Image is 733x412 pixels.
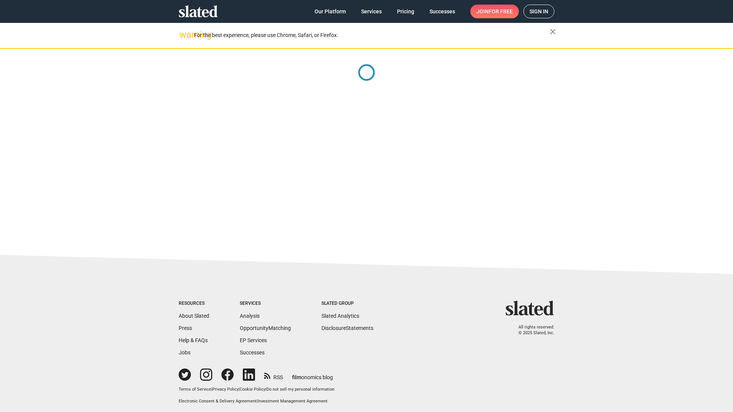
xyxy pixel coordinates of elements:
[179,399,257,404] a: Electronic Consent & Delivery Agreement
[429,5,455,18] span: Successes
[476,5,513,18] span: Join
[523,5,554,18] a: Sign in
[321,325,373,331] a: DisclosureStatements
[258,399,328,404] a: Investment Management Agreement
[179,313,209,319] a: About Slated
[239,387,240,392] span: |
[391,5,420,18] a: Pricing
[510,325,554,336] p: All rights reserved. © 2025 Slated, Inc.
[179,349,191,356] a: Jobs
[548,27,557,36] mat-icon: close
[240,313,260,319] a: Analysis
[179,30,189,39] mat-icon: warning
[355,5,388,18] a: Services
[240,337,267,343] a: EP Services
[211,387,212,392] span: |
[308,5,352,18] a: Our Platform
[361,5,382,18] span: Services
[292,374,301,380] span: film
[397,5,414,18] span: Pricing
[179,301,209,307] div: Resources
[240,349,265,356] a: Successes
[179,325,192,331] a: Press
[423,5,461,18] a: Successes
[265,387,266,392] span: |
[240,325,291,331] a: OpportunityMatching
[321,313,359,319] a: Slated Analytics
[212,387,239,392] a: Privacy Policy
[266,387,334,393] button: Do not sell my personal information
[321,301,373,307] div: Slated Group
[489,5,513,18] span: for free
[292,368,333,381] a: filmonomics blog
[470,5,519,18] a: Joinfor free
[194,30,550,40] div: For the best experience, please use Chrome, Safari, or Firefox.
[315,5,346,18] span: Our Platform
[530,5,548,18] span: Sign in
[240,301,291,307] div: Services
[240,387,265,392] a: Cookie Policy
[264,369,283,381] a: RSS
[179,387,211,392] a: Terms of Service
[179,337,208,343] a: Help & FAQs
[257,399,258,404] span: |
